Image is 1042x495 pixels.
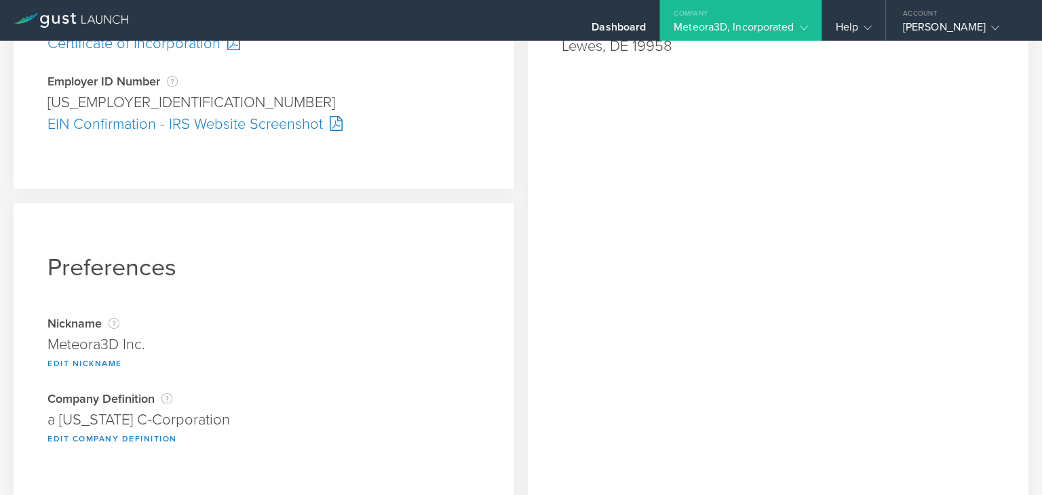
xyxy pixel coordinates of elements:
div: [PERSON_NAME] [903,20,1018,41]
div: a [US_STATE] C-Corporation [47,409,480,431]
button: Edit Company Definition [47,431,177,447]
div: Dashboard [592,20,646,41]
div: Certificate of Incorporation [47,33,480,54]
div: Meteora3D, Incorporated [674,20,807,41]
div: Meteora3D Inc. [47,334,480,355]
div: Employer ID Number [47,75,480,88]
button: Edit Nickname [47,355,122,372]
div: Lewes, DE 19958 [562,35,995,57]
div: EIN Confirmation - IRS Website Screenshot [47,113,480,135]
div: Nickname [47,317,480,330]
div: Help [836,20,872,41]
h1: Preferences [47,253,480,282]
div: [US_EMPLOYER_IDENTIFICATION_NUMBER] [47,92,480,113]
div: Company Definition [47,392,480,405]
